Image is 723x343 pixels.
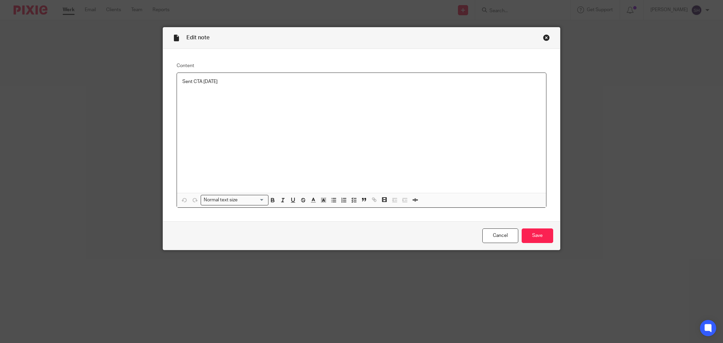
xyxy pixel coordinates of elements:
[240,197,264,204] input: Search for option
[177,62,546,69] label: Content
[482,228,518,243] a: Cancel
[543,34,550,41] div: Close this dialog window
[201,195,268,205] div: Search for option
[202,197,239,204] span: Normal text size
[186,35,209,40] span: Edit note
[522,228,553,243] input: Save
[182,78,541,85] p: Sent CTA [DATE]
